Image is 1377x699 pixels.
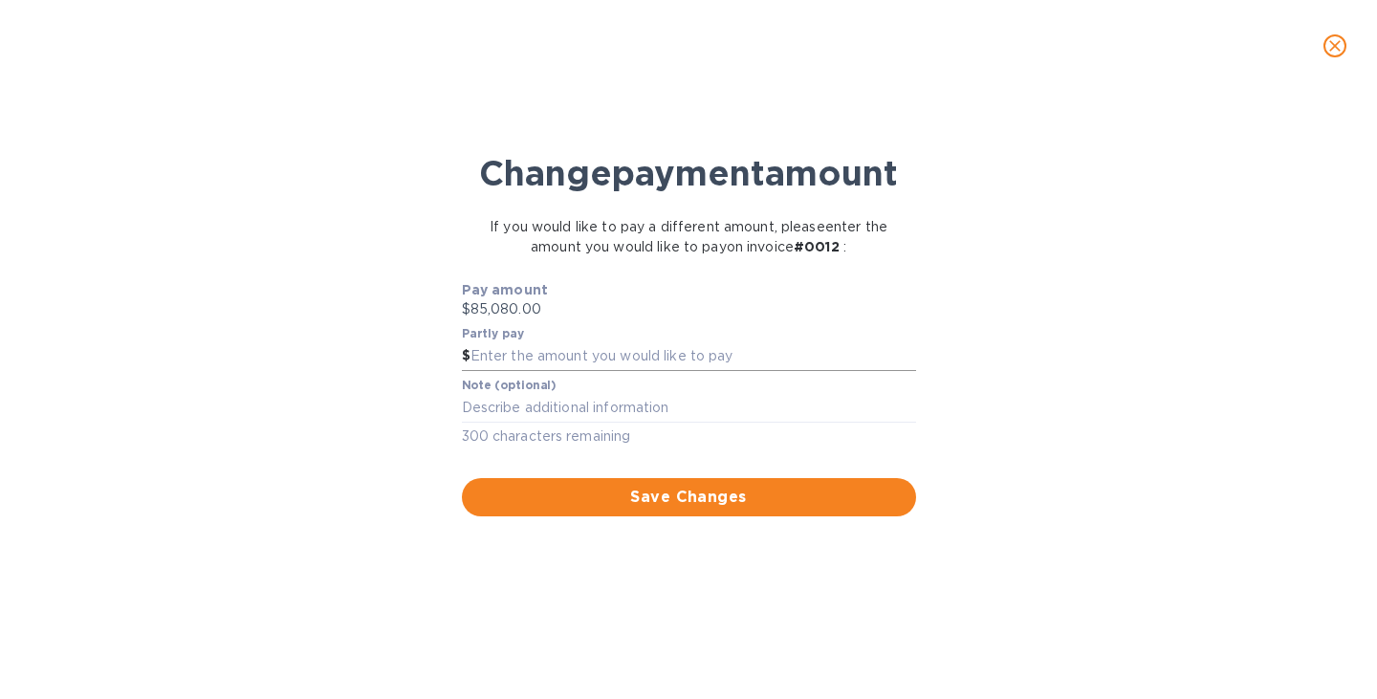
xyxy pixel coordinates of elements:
div: $ [462,342,470,371]
span: Save Changes [477,486,901,509]
b: # 0012 [794,239,840,254]
button: close [1312,23,1358,69]
p: If you would like to pay a different amount, please enter the amount you would like to pay on inv... [479,217,899,257]
button: Save Changes [462,478,916,516]
input: Enter the amount you would like to pay [470,342,916,371]
label: Partly pay [462,329,525,340]
label: Note (optional) [462,380,556,391]
b: Pay amount [462,282,549,297]
p: 300 characters remaining [462,426,916,448]
p: $85,080.00 [462,299,916,319]
b: Change payment amount [479,152,898,194]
